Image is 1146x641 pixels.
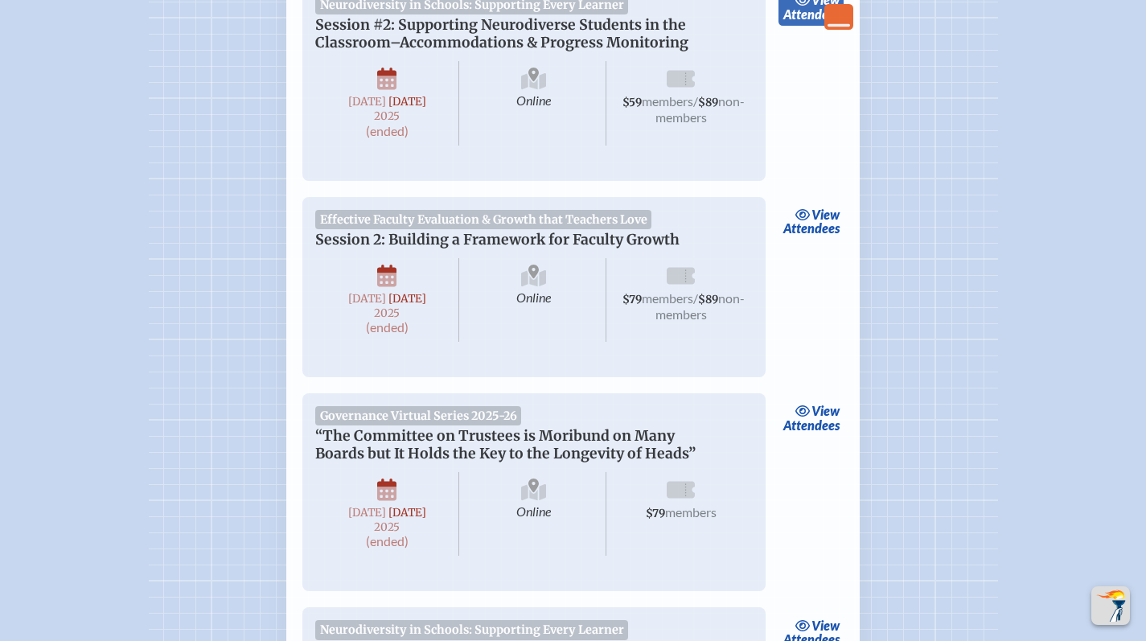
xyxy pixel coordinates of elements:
[698,96,718,109] span: $89
[655,93,745,125] span: non-members
[778,400,844,437] a: viewAttendees
[348,506,386,520] span: [DATE]
[811,403,840,418] span: view
[315,427,696,462] span: “The Committee on Trustees is Moribund on Many Boards but It Holds the Key to the Longevity of He...
[811,207,840,222] span: view
[366,533,409,549] span: (ended)
[388,506,426,520] span: [DATE]
[348,292,386,306] span: [DATE]
[693,93,698,109] span: /
[315,16,688,51] span: Session #2: Supporting Neurodiverse Students in the Classroom–Accommodations & Progress Monitoring
[388,292,426,306] span: [DATE]
[778,203,844,240] a: viewAttendees
[366,319,409,335] span: (ended)
[462,258,606,342] span: Online
[328,307,446,319] span: 2025
[366,123,409,138] span: (ended)
[462,472,606,556] span: Online
[462,61,606,145] span: Online
[315,231,680,249] span: Session 2: Building a Framework for Faculty Growth
[622,96,642,109] span: $59
[388,95,426,109] span: [DATE]
[655,290,745,322] span: non-members
[315,210,651,229] span: Effective Faculty Evaluation & Growth that Teachers Love
[328,110,446,122] span: 2025
[665,504,717,520] span: members
[315,406,521,425] span: Governance Virtual Series 2025-26
[348,95,386,109] span: [DATE]
[642,93,693,109] span: members
[811,618,840,633] span: view
[642,290,693,306] span: members
[315,620,628,639] span: Neurodiversity in Schools: Supporting Every Learner
[622,293,642,306] span: $79
[1095,590,1127,622] img: To the top
[698,293,718,306] span: $89
[693,290,698,306] span: /
[1091,586,1130,625] button: Scroll Top
[328,521,446,533] span: 2025
[646,507,665,520] span: $79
